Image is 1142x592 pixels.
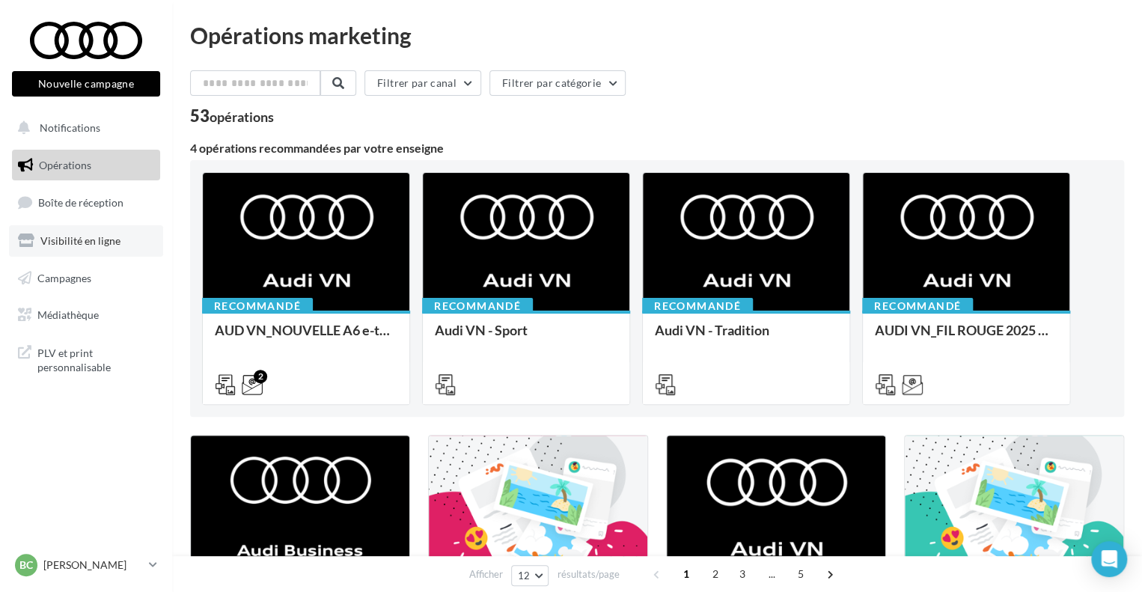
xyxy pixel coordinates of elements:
div: Open Intercom Messenger [1091,541,1127,577]
div: Recommandé [202,298,313,314]
a: PLV et print personnalisable [9,337,163,381]
span: Afficher [469,567,503,582]
div: Opérations marketing [190,24,1124,46]
button: Filtrer par catégorie [489,70,626,96]
span: 12 [518,570,531,582]
span: 5 [789,562,813,586]
div: Audi VN - Sport [435,323,617,353]
span: Boîte de réception [38,196,123,209]
a: Campagnes [9,263,163,294]
div: opérations [210,110,274,123]
p: [PERSON_NAME] [43,558,143,573]
div: AUDI VN_FIL ROUGE 2025 - A1, Q2, Q3, Q5 et Q4 e-tron [875,323,1057,353]
div: 4 opérations recommandées par votre enseigne [190,142,1124,154]
span: Notifications [40,121,100,134]
a: Boîte de réception [9,186,163,219]
button: 12 [511,565,549,586]
div: Recommandé [422,298,533,314]
a: BC [PERSON_NAME] [12,551,160,579]
a: Visibilité en ligne [9,225,163,257]
button: Filtrer par canal [364,70,481,96]
span: Campagnes [37,271,91,284]
span: Opérations [39,159,91,171]
span: 3 [730,562,754,586]
button: Notifications [9,112,157,144]
span: résultats/page [557,567,619,582]
a: Médiathèque [9,299,163,331]
div: 2 [254,370,267,383]
a: Opérations [9,150,163,181]
button: Nouvelle campagne [12,71,160,97]
div: Audi VN - Tradition [655,323,837,353]
div: Recommandé [642,298,753,314]
div: 53 [190,108,274,124]
span: Visibilité en ligne [40,234,120,247]
span: ... [760,562,784,586]
span: 1 [674,562,698,586]
span: 2 [703,562,727,586]
div: AUD VN_NOUVELLE A6 e-tron [215,323,397,353]
span: Médiathèque [37,308,99,321]
span: PLV et print personnalisable [37,343,154,375]
div: Recommandé [862,298,973,314]
span: BC [19,558,33,573]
